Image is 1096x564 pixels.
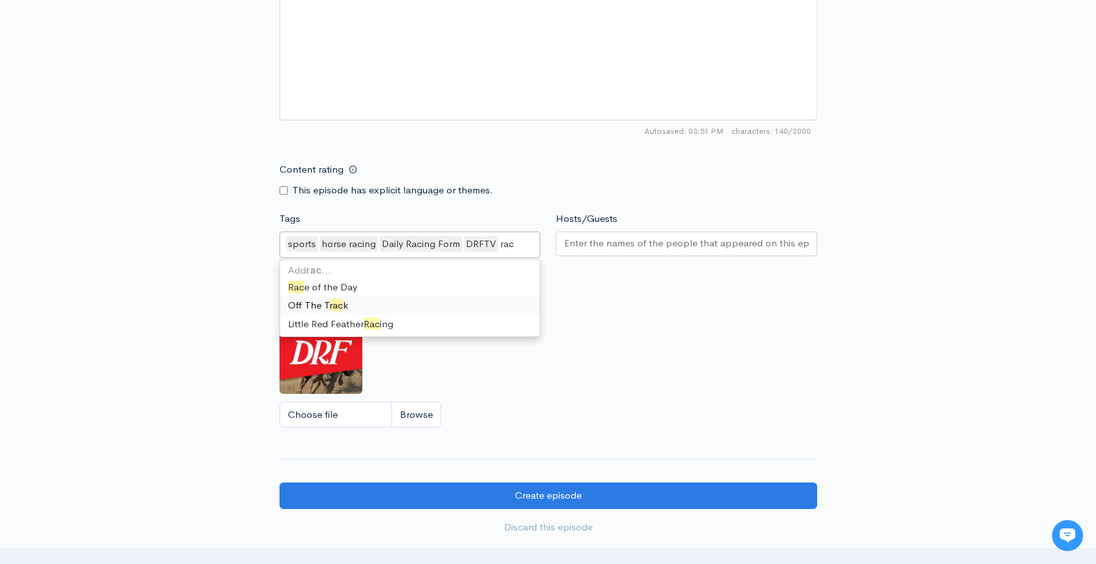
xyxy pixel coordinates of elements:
[286,236,318,252] div: sports
[320,236,378,252] div: horse racing
[564,236,809,251] input: Enter the names of the people that appeared on this episode
[279,211,300,226] label: Tags
[19,63,239,83] h1: Hi 👋
[280,278,540,297] div: e of the Day
[279,293,817,306] small: If no artwork is selected your default podcast artwork will be used
[292,183,493,198] label: This episode has explicit language or themes.
[280,263,540,278] div: Add …
[20,171,239,197] button: New conversation
[280,315,540,334] div: Little Red Feather ing
[306,264,322,276] strong: rac
[83,179,155,190] span: New conversation
[279,483,817,509] input: Create episode
[556,211,617,226] label: Hosts/Guests
[288,281,304,293] span: Rac
[329,299,343,311] span: rac
[644,125,723,137] span: Autosaved: 03:51 PM
[19,86,239,148] h2: Just let us know if you need anything and we'll be happy to help! 🙂
[1052,520,1083,551] iframe: gist-messenger-bubble-iframe
[280,296,540,315] div: Off The T k
[38,243,231,269] input: Search articles
[364,318,380,330] span: Rac
[731,125,811,137] span: 140/2000
[279,514,817,541] a: Discard this episode
[279,157,344,183] label: Content rating
[380,236,462,252] div: Daily Racing Form
[464,236,498,252] div: DRFTV
[17,222,241,237] p: Find an answer quickly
